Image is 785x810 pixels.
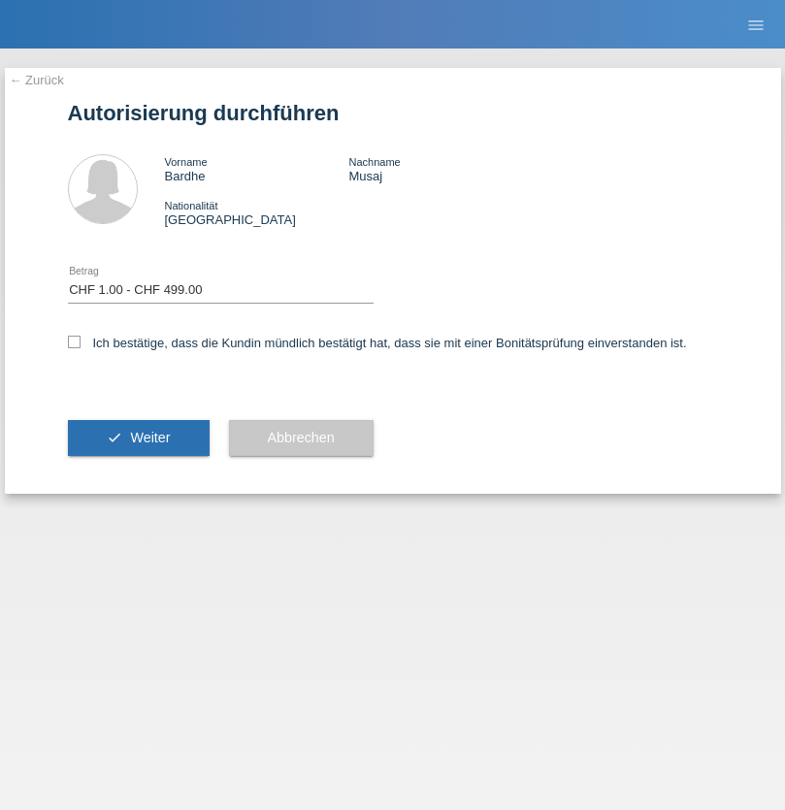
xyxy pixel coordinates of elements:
[165,156,208,168] span: Vorname
[10,73,64,87] a: ← Zurück
[107,430,122,445] i: check
[348,154,533,183] div: Musaj
[165,154,349,183] div: Bardhe
[68,101,718,125] h1: Autorisierung durchführen
[746,16,766,35] i: menu
[165,200,218,211] span: Nationalität
[130,430,170,445] span: Weiter
[165,198,349,227] div: [GEOGRAPHIC_DATA]
[268,430,335,445] span: Abbrechen
[68,420,210,457] button: check Weiter
[736,18,775,30] a: menu
[348,156,400,168] span: Nachname
[229,420,374,457] button: Abbrechen
[68,336,687,350] label: Ich bestätige, dass die Kundin mündlich bestätigt hat, dass sie mit einer Bonitätsprüfung einvers...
